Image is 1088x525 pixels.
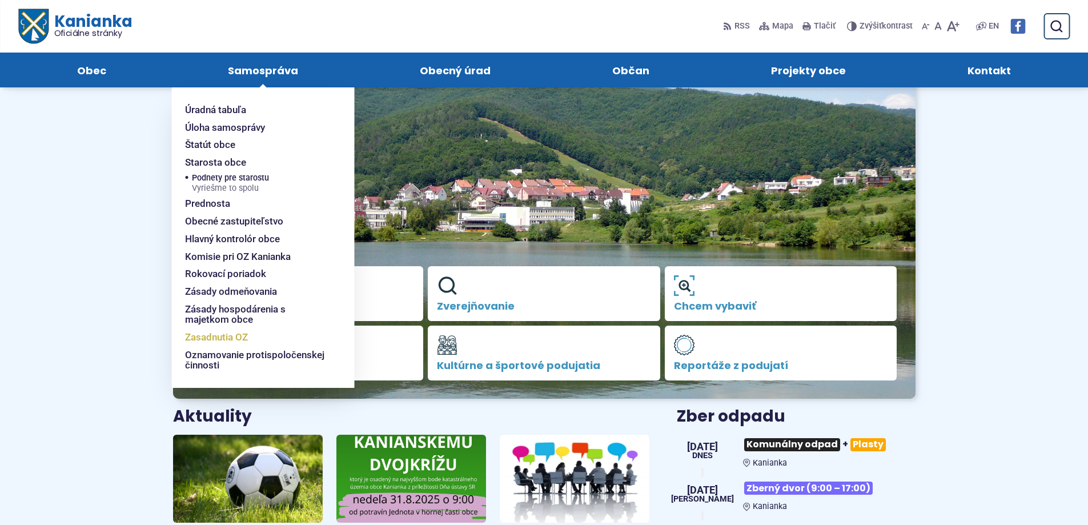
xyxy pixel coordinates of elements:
[437,360,651,371] span: Kultúrne a športové podujatia
[192,171,269,195] span: Podnety pre starostu
[185,195,230,213] span: Prednosta
[722,53,896,87] a: Projekty obce
[185,119,265,137] span: Úloha samosprávy
[185,248,291,266] span: Komisie pri OZ Kanianka
[687,452,718,460] span: Dnes
[674,360,888,371] span: Reportáže z podujatí
[671,495,734,503] span: [PERSON_NAME]
[185,101,327,119] a: Úradná tabuľa
[185,328,248,346] span: Zasadnutia OZ
[665,326,897,380] a: Reportáže z podujatí
[185,265,266,283] span: Rokovací poriadok
[185,230,327,248] a: Hlavný kontrolór obce
[1010,19,1025,34] img: Prejsť na Facebook stránku
[370,53,540,87] a: Obecný úrad
[771,53,846,87] span: Projekty obce
[173,408,252,426] h3: Aktuality
[428,326,660,380] a: Kultúrne a športové podujatia
[800,14,838,38] button: Tlačiť
[437,300,651,312] span: Zverejňovanie
[860,22,913,31] span: kontrast
[772,19,793,33] span: Mapa
[185,101,246,119] span: Úradná tabuľa
[967,53,1011,87] span: Kontakt
[677,477,915,511] a: Zberný dvor (9:00 – 17:00) Kanianka [DATE] [PERSON_NAME]
[847,14,915,38] button: Zvýšiťkontrast
[185,119,327,137] a: Úloha samosprávy
[920,14,932,38] button: Zmenšiť veľkosť písma
[723,14,752,38] a: RSS
[18,9,132,44] a: Logo Kanianka, prejsť na domovskú stránku.
[744,482,873,495] span: Zberný dvor (9:00 – 17:00)
[612,53,649,87] span: Občan
[677,408,915,426] h3: Zber odpadu
[734,19,750,33] span: RSS
[986,19,1001,33] a: EN
[27,53,155,87] a: Obec
[18,9,48,44] img: Prejsť na domovskú stránku
[674,300,888,312] span: Chcem vybaviť
[918,53,1061,87] a: Kontakt
[428,266,660,321] a: Zverejňovanie
[185,136,327,154] a: Štatút obce
[860,21,882,31] span: Zvýšiť
[185,346,327,374] a: Oznamovanie protispoločenskej činnosti
[192,184,269,193] span: Vyriešme to spolu
[185,213,283,230] span: Obecné zastupiteľstvo
[48,14,131,38] h1: Kanianka
[185,195,327,213] a: Prednosta
[185,154,246,171] span: Starosta obce
[178,53,347,87] a: Samospráva
[932,14,944,38] button: Nastaviť pôvodnú veľkosť písma
[185,328,327,346] a: Zasadnutia OZ
[744,438,840,451] span: Komunálny odpad
[185,300,327,328] a: Zásady hospodárenia s majetkom obce
[757,14,796,38] a: Mapa
[54,29,132,37] span: Oficiálne stránky
[944,14,962,38] button: Zväčšiť veľkosť písma
[185,283,327,300] a: Zásady odmeňovania
[850,438,886,451] span: Plasty
[753,458,787,468] span: Kanianka
[814,22,836,31] span: Tlačiť
[185,230,280,248] span: Hlavný kontrolór obce
[677,434,915,468] a: Komunálny odpad+Plasty Kanianka [DATE] Dnes
[228,53,298,87] span: Samospráva
[665,266,897,321] a: Chcem vybaviť
[185,283,277,300] span: Zásady odmeňovania
[687,442,718,452] span: [DATE]
[563,53,699,87] a: Občan
[989,19,999,33] span: EN
[185,136,235,154] span: Štatút obce
[671,485,734,495] span: [DATE]
[77,53,106,87] span: Obec
[185,265,327,283] a: Rokovací poriadok
[753,502,787,511] span: Kanianka
[743,434,915,456] h3: +
[185,248,327,266] a: Komisie pri OZ Kanianka
[185,213,327,230] a: Obecné zastupiteľstvo
[185,154,327,171] a: Starosta obce
[420,53,491,87] span: Obecný úrad
[192,171,327,195] a: Podnety pre starostuVyriešme to spolu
